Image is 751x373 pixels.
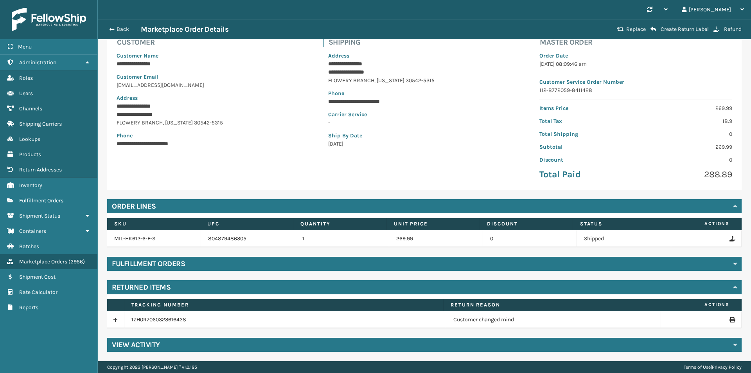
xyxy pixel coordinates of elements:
i: Refund [713,27,719,32]
span: Shipping Carriers [19,121,62,127]
p: Order Date [539,52,732,60]
span: Batches [19,243,39,250]
span: Users [19,90,33,97]
p: 18.9 [641,117,732,125]
label: Discount [487,220,566,227]
span: Administration [19,59,56,66]
p: Total Shipping [539,130,631,138]
span: Roles [19,75,33,81]
td: 804879486305 [201,230,295,247]
td: 269.99 [389,230,483,247]
td: 1 [295,230,389,247]
p: Copyright 2023 [PERSON_NAME]™ v 1.0.185 [107,361,197,373]
span: Shipment Status [19,213,60,219]
span: Inventory [19,182,42,189]
p: 269.99 [641,104,732,112]
h4: Order Lines [112,202,156,211]
p: FLOWERY BRANCH , [US_STATE] 30542-5315 [117,119,309,127]
button: Back [105,26,141,33]
p: Customer Email [117,73,309,81]
p: Phone [328,89,521,97]
span: Lookups [19,136,40,142]
p: Customer Service Order Number [539,78,732,86]
td: Customer changed mind [446,311,661,328]
p: Customer Name [117,52,309,60]
span: Actions [659,298,734,311]
button: Create Return Label [648,26,711,33]
h4: Shipping [329,38,526,47]
p: Phone [117,132,309,140]
i: Print Return Label [729,317,734,323]
h4: Master Order [540,38,737,47]
a: 1ZH0R7060323616428 [131,316,186,323]
label: Status [580,220,659,227]
span: Address [117,95,138,101]
td: Shipped [577,230,671,247]
td: 0 [483,230,577,247]
i: Create Return Label [650,26,656,32]
p: 269.99 [641,143,732,151]
span: Actions [668,217,734,230]
span: Return Addresses [19,166,62,173]
label: Return Reason [451,301,649,308]
button: Replace [614,26,648,33]
p: 288.89 [641,169,732,180]
a: MIL-HK612-6-F-S [114,235,155,242]
button: Refund [711,26,744,33]
i: Refund Order Line [729,236,734,241]
label: SKU [114,220,193,227]
span: Fulfillment Orders [19,197,63,204]
h4: Customer [117,38,314,47]
label: UPC [207,220,286,227]
span: Menu [18,43,32,50]
div: | [684,361,742,373]
span: Products [19,151,41,158]
p: FLOWERY BRANCH , [US_STATE] 30542-5315 [328,76,521,85]
p: Items Price [539,104,631,112]
i: Replace [617,27,624,32]
h4: View Activity [112,340,160,350]
p: 0 [641,130,732,138]
label: Quantity [300,220,379,227]
p: Subtotal [539,143,631,151]
img: logo [12,8,86,31]
span: ( 2956 ) [68,258,85,265]
p: - [328,119,521,127]
p: Ship By Date [328,132,521,140]
span: Reports [19,304,38,311]
span: Rate Calculator [19,289,57,296]
p: [EMAIL_ADDRESS][DOMAIN_NAME] [117,81,309,89]
p: Total Paid [539,169,631,180]
p: Discount [539,156,631,164]
span: Channels [19,105,42,112]
h3: Marketplace Order Details [141,25,228,34]
h4: Returned Items [112,283,171,292]
p: [DATE] 08:09:46 am [539,60,732,68]
label: Tracking number [131,301,436,308]
span: Address [328,52,349,59]
p: Carrier Service [328,110,521,119]
span: Containers [19,228,46,234]
p: [DATE] [328,140,521,148]
a: Terms of Use [684,364,711,370]
p: Total Tax [539,117,631,125]
label: Unit Price [394,220,473,227]
span: Shipment Cost [19,274,56,280]
p: 0 [641,156,732,164]
span: Marketplace Orders [19,258,67,265]
p: 112-8772059-8411428 [539,86,732,94]
a: Privacy Policy [712,364,742,370]
h4: Fulfillment Orders [112,259,185,268]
